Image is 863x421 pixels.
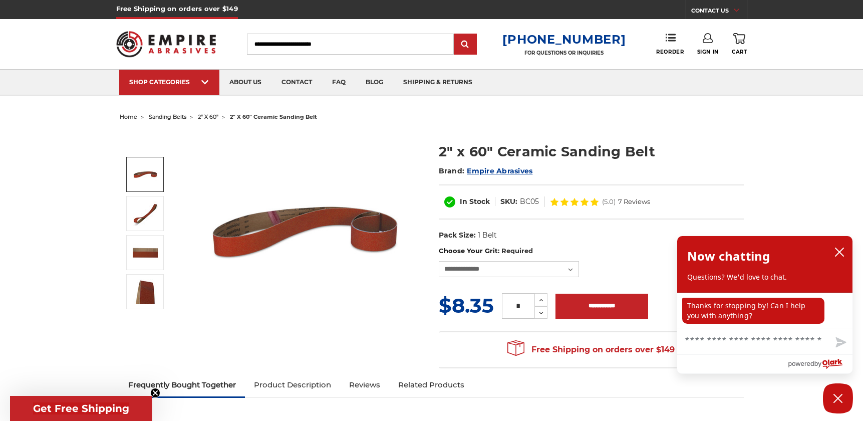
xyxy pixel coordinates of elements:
a: 2" x 60" [198,113,218,120]
span: Brand: [439,166,465,175]
a: Reviews [340,374,389,396]
a: faq [322,70,356,95]
dt: SKU: [500,196,517,207]
p: Thanks for stopping by! Can I help you with anything? [682,298,824,324]
p: Questions? We'd love to chat. [687,272,842,282]
small: Required [501,247,533,255]
img: 2" x 60" Ceramic Sanding Belt [133,201,158,226]
span: Reorder [656,49,684,55]
img: 2" x 60" Cer Sanding Belt [133,240,158,265]
button: Close Chatbox [823,383,853,413]
span: $8.35 [439,293,494,318]
a: Powered by Olark [788,355,852,373]
button: Send message [827,331,852,354]
h2: Now chatting [687,246,770,266]
a: Empire Abrasives [467,166,532,175]
a: Product Description [245,374,340,396]
p: FOR QUESTIONS OR INQUIRIES [502,50,626,56]
span: 7 Reviews [618,198,650,205]
div: SHOP CATEGORIES [129,78,209,86]
a: Related Products [389,374,473,396]
span: by [814,357,821,370]
a: Reorder [656,33,684,55]
span: Free Shipping on orders over $149 [507,340,675,360]
span: Get Free Shipping [33,402,129,414]
a: sanding belts [149,113,186,120]
div: olark chatbox [677,236,853,374]
span: Cart [732,49,747,55]
div: Get Free ShippingClose teaser [10,396,152,421]
a: [PHONE_NUMBER] [502,32,626,47]
img: 2" x 60" - Ceramic Sanding Belt [133,279,158,304]
a: home [120,113,137,120]
span: (5.0) [602,198,616,205]
a: CONTACT US [691,5,747,19]
input: Submit [455,35,475,55]
a: shipping & returns [393,70,482,95]
label: Choose Your Grit: [439,246,744,256]
span: powered [788,357,814,370]
span: In Stock [460,197,490,206]
a: Frequently Bought Together [120,374,245,396]
a: contact [271,70,322,95]
img: 2" x 60" Ceramic Pipe Sanding Belt [133,162,158,187]
button: Close teaser [150,388,160,398]
a: about us [219,70,271,95]
dt: Pack Size: [439,230,476,241]
div: chat [677,293,852,328]
span: 2" x 60" ceramic sanding belt [230,113,317,120]
a: blog [356,70,393,95]
a: Cart [732,33,747,55]
span: Sign In [697,49,719,55]
button: close chatbox [831,245,847,260]
dd: 1 Belt [478,230,497,241]
dd: BC05 [520,196,539,207]
h1: 2" x 60" Ceramic Sanding Belt [439,142,744,161]
img: Empire Abrasives [116,25,216,64]
img: 2" x 60" Ceramic Pipe Sanding Belt [205,131,406,332]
